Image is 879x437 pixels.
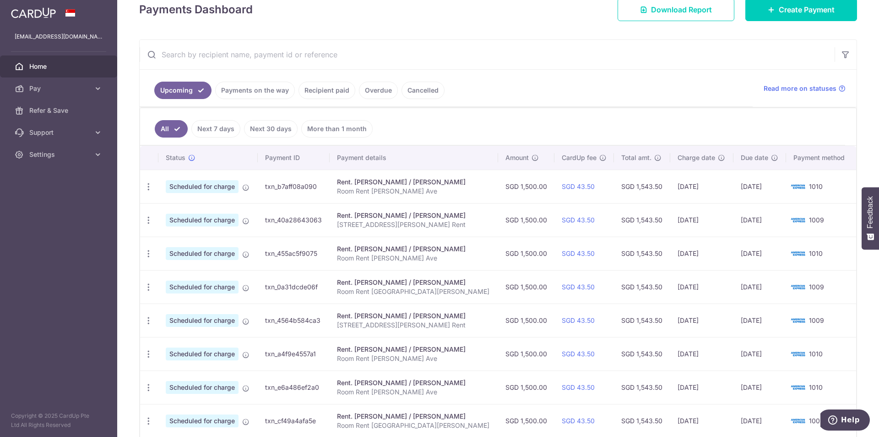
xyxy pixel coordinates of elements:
td: SGD 1,543.50 [614,170,670,203]
span: Download Report [651,4,712,15]
td: SGD 1,543.50 [614,337,670,371]
span: Scheduled for charge [166,247,239,260]
td: SGD 1,500.00 [498,237,554,270]
span: Read more on statuses [764,84,836,93]
span: Total amt. [621,153,651,162]
td: SGD 1,500.00 [498,270,554,304]
span: 1009 [809,283,824,291]
img: Bank Card [789,415,807,426]
span: 1009 [809,316,824,324]
div: Rent. [PERSON_NAME] / [PERSON_NAME] [337,211,491,220]
td: [DATE] [733,170,786,203]
th: Payment ID [258,146,330,170]
span: 1010 [809,350,823,358]
span: 1009 [809,216,824,224]
a: Next 7 days [191,120,240,138]
td: [DATE] [670,337,733,371]
a: SGD 43.50 [562,383,595,391]
td: [DATE] [733,203,786,237]
p: Room Rent [PERSON_NAME] Ave [337,387,491,397]
td: SGD 1,543.50 [614,304,670,337]
span: 1010 [809,249,823,257]
span: 1009 [809,417,824,425]
span: Scheduled for charge [166,415,239,427]
p: Room Rent [GEOGRAPHIC_DATA][PERSON_NAME] [337,287,491,296]
span: 1010 [809,183,823,190]
a: SGD 43.50 [562,417,595,425]
p: Room Rent [PERSON_NAME] Ave [337,354,491,363]
a: Read more on statuses [764,84,846,93]
input: Search by recipient name, payment id or reference [140,40,835,69]
a: Payments on the way [215,82,295,99]
img: Bank Card [789,348,807,360]
td: SGD 1,543.50 [614,237,670,270]
img: Bank Card [789,181,807,192]
span: Refer & Save [29,106,90,115]
p: [EMAIL_ADDRESS][DOMAIN_NAME] [15,32,103,41]
img: Bank Card [789,248,807,259]
span: Home [29,62,90,71]
p: Room Rent [GEOGRAPHIC_DATA][PERSON_NAME] [337,421,491,430]
img: CardUp [11,7,56,18]
td: SGD 1,500.00 [498,203,554,237]
span: Settings [29,150,90,159]
td: [DATE] [733,304,786,337]
span: 1010 [809,383,823,391]
div: Rent. [PERSON_NAME] / [PERSON_NAME] [337,378,491,387]
img: Bank Card [789,315,807,326]
div: Rent. [PERSON_NAME] / [PERSON_NAME] [337,412,491,421]
p: [STREET_ADDRESS][PERSON_NAME] Rent [337,321,491,330]
p: Room Rent [PERSON_NAME] Ave [337,187,491,196]
td: SGD 1,543.50 [614,270,670,304]
a: Upcoming [154,82,212,99]
span: Feedback [866,196,874,228]
a: SGD 43.50 [562,183,595,190]
a: SGD 43.50 [562,316,595,324]
img: Bank Card [789,282,807,293]
td: [DATE] [670,170,733,203]
td: SGD 1,500.00 [498,304,554,337]
a: SGD 43.50 [562,283,595,291]
td: SGD 1,543.50 [614,371,670,404]
div: Rent. [PERSON_NAME] / [PERSON_NAME] [337,244,491,254]
th: Payment method [786,146,856,170]
a: All [155,120,188,138]
th: Payment details [330,146,498,170]
td: txn_e6a486ef2a0 [258,371,330,404]
td: [DATE] [733,270,786,304]
span: CardUp fee [562,153,597,162]
button: Feedback - Show survey [862,187,879,249]
a: Next 30 days [244,120,298,138]
span: Pay [29,84,90,93]
img: Bank Card [789,215,807,226]
td: SGD 1,543.50 [614,203,670,237]
a: More than 1 month [301,120,373,138]
td: txn_4564b584ca3 [258,304,330,337]
p: Room Rent [PERSON_NAME] Ave [337,254,491,263]
td: [DATE] [670,203,733,237]
span: Charge date [678,153,715,162]
a: SGD 43.50 [562,216,595,224]
td: txn_a4f9e4557a1 [258,337,330,371]
td: [DATE] [670,270,733,304]
p: [STREET_ADDRESS][PERSON_NAME] Rent [337,220,491,229]
img: Bank Card [789,382,807,393]
td: txn_b7aff08a090 [258,170,330,203]
td: [DATE] [733,371,786,404]
span: Scheduled for charge [166,314,239,327]
a: Recipient paid [298,82,355,99]
span: Support [29,128,90,137]
td: [DATE] [733,237,786,270]
a: SGD 43.50 [562,249,595,257]
h4: Payments Dashboard [139,1,253,18]
div: Rent. [PERSON_NAME] / [PERSON_NAME] [337,177,491,187]
td: [DATE] [670,237,733,270]
span: Create Payment [779,4,835,15]
td: [DATE] [733,337,786,371]
td: txn_0a31dcde06f [258,270,330,304]
iframe: Opens a widget where you can find more information [820,409,870,432]
td: SGD 1,500.00 [498,170,554,203]
span: Scheduled for charge [166,214,239,227]
span: Scheduled for charge [166,348,239,360]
